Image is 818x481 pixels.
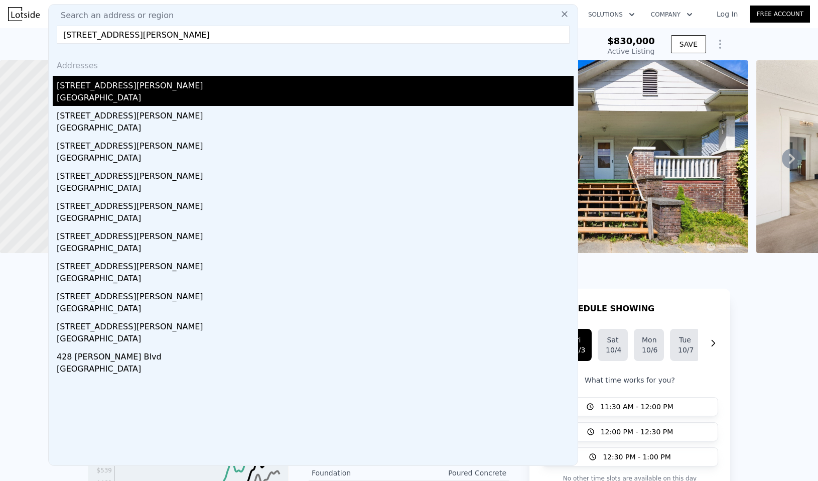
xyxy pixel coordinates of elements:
div: 10/6 [642,345,656,355]
h1: SCHEDULE SHOWING [560,303,654,315]
div: [GEOGRAPHIC_DATA] [57,182,574,196]
button: 11:30 AM - 12:00 PM [541,397,718,416]
div: Sat [606,335,620,345]
div: [GEOGRAPHIC_DATA] [57,152,574,166]
div: [STREET_ADDRESS][PERSON_NAME] [57,76,574,92]
span: Active Listing [608,47,655,55]
button: Mon10/6 [634,329,664,361]
div: [STREET_ADDRESS][PERSON_NAME] [57,287,574,303]
div: Mon [642,335,656,345]
p: What time works for you? [541,375,718,385]
button: 12:00 PM - 12:30 PM [541,422,718,441]
img: Lotside [8,7,40,21]
button: Company [643,6,701,24]
div: 10/7 [678,345,692,355]
div: 10/3 [570,345,584,355]
div: [STREET_ADDRESS][PERSON_NAME] [57,136,574,152]
div: [GEOGRAPHIC_DATA] [57,333,574,347]
div: Tue [678,335,692,345]
div: [GEOGRAPHIC_DATA] [57,303,574,317]
div: [GEOGRAPHIC_DATA] [57,122,574,136]
div: [STREET_ADDRESS][PERSON_NAME] [57,226,574,243]
button: 12:30 PM - 1:00 PM [541,447,718,466]
div: 428 [PERSON_NAME] Blvd [57,347,574,363]
div: [GEOGRAPHIC_DATA] [57,243,574,257]
div: Foundation [312,468,409,478]
input: Enter an address, city, region, neighborhood or zip code [57,26,570,44]
button: Sat10/4 [598,329,628,361]
div: Addresses [53,52,574,76]
div: [GEOGRAPHIC_DATA] [57,92,574,106]
span: 12:30 PM - 1:00 PM [603,452,671,462]
div: [GEOGRAPHIC_DATA] [57,212,574,226]
div: [GEOGRAPHIC_DATA] [57,363,574,377]
div: [STREET_ADDRESS][PERSON_NAME] [57,196,574,212]
span: Search an address or region [53,10,174,22]
button: Solutions [580,6,643,24]
div: 10/4 [606,345,620,355]
span: $830,000 [607,36,655,46]
div: [STREET_ADDRESS][PERSON_NAME] [57,166,574,182]
span: 11:30 AM - 12:00 PM [600,402,673,412]
div: [STREET_ADDRESS][PERSON_NAME] [57,317,574,333]
div: Poured Concrete [409,468,506,478]
div: [STREET_ADDRESS][PERSON_NAME] [57,106,574,122]
tspan: $539 [96,467,112,474]
div: [GEOGRAPHIC_DATA] [57,273,574,287]
a: Log In [705,9,750,19]
button: Show Options [710,34,730,54]
div: [STREET_ADDRESS][PERSON_NAME] [57,257,574,273]
button: SAVE [671,35,706,53]
a: Free Account [750,6,810,23]
span: 12:00 PM - 12:30 PM [601,427,673,437]
button: Tue10/7 [670,329,700,361]
img: Sale: 149629407 Parcel: 98473564 [459,60,748,253]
